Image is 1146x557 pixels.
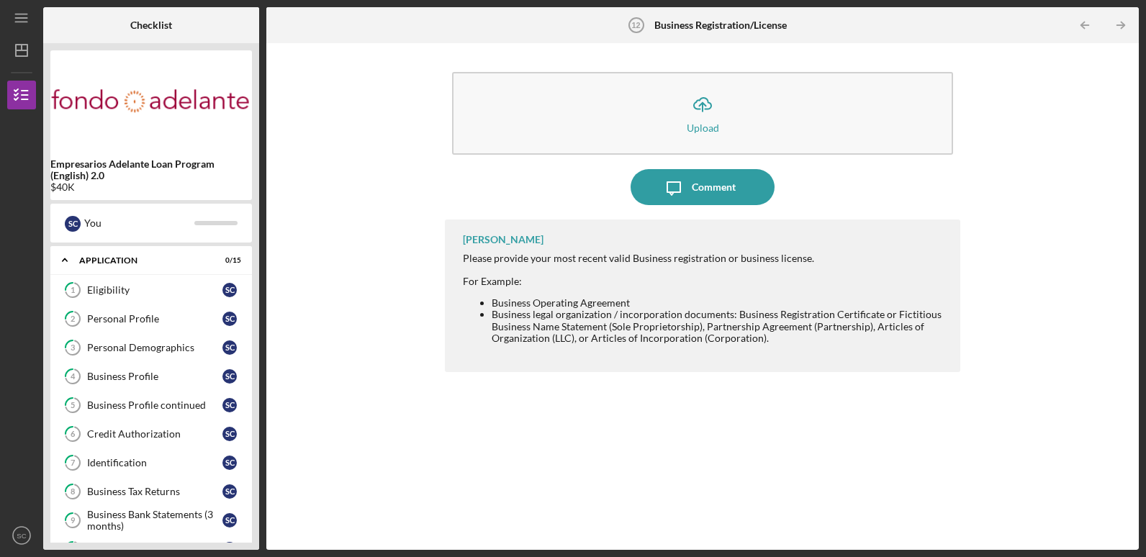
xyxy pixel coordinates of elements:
[58,362,245,391] a: 4Business ProfileSC
[222,427,237,441] div: S C
[87,284,222,296] div: Eligibility
[71,314,75,324] tspan: 2
[631,169,775,205] button: Comment
[222,398,237,412] div: S C
[463,234,543,245] div: [PERSON_NAME]
[222,369,237,384] div: S C
[463,253,945,276] div: Please provide your most recent valid Business registration or business license.
[222,456,237,470] div: S C
[215,256,241,265] div: 0 / 15
[50,181,252,193] div: $40K
[87,428,222,440] div: Credit Authorization
[222,312,237,326] div: S C
[222,283,237,297] div: S C
[687,122,719,133] div: Upload
[71,286,75,295] tspan: 1
[7,521,36,550] button: SC
[71,343,75,353] tspan: 3
[65,216,81,232] div: S C
[58,420,245,448] a: 6Credit AuthorizationSC
[87,486,222,497] div: Business Tax Returns
[58,276,245,304] a: 1EligibilitySC
[492,309,945,343] li: Business legal organization / incorporation documents: Business Registration Certificate or Ficti...
[87,371,222,382] div: Business Profile
[58,477,245,506] a: 8Business Tax ReturnsSC
[87,313,222,325] div: Personal Profile
[492,297,945,309] li: Business Operating Agreement
[58,333,245,362] a: 3Personal DemographicsSC
[71,430,76,439] tspan: 6
[58,304,245,333] a: 2Personal ProfileSC
[84,211,194,235] div: You
[71,458,76,468] tspan: 7
[71,516,76,525] tspan: 9
[17,532,26,540] text: SC
[452,72,952,155] button: Upload
[87,509,222,532] div: Business Bank Statements (3 months)
[222,513,237,527] div: S C
[87,399,222,411] div: Business Profile continued
[58,506,245,535] a: 9Business Bank Statements (3 months)SC
[71,401,75,410] tspan: 5
[58,391,245,420] a: 5Business Profile continuedSC
[631,21,640,30] tspan: 12
[222,340,237,355] div: S C
[71,372,76,381] tspan: 4
[50,158,252,181] b: Empresarios Adelante Loan Program (English) 2.0
[87,457,222,468] div: Identification
[87,342,222,353] div: Personal Demographics
[58,448,245,477] a: 7IdentificationSC
[71,487,75,497] tspan: 8
[692,169,736,205] div: Comment
[222,484,237,499] div: S C
[463,276,945,287] div: For Example:
[50,58,252,144] img: Product logo
[130,19,172,31] b: Checklist
[222,542,237,556] div: S C
[654,19,787,31] b: Business Registration/License
[79,256,205,265] div: Application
